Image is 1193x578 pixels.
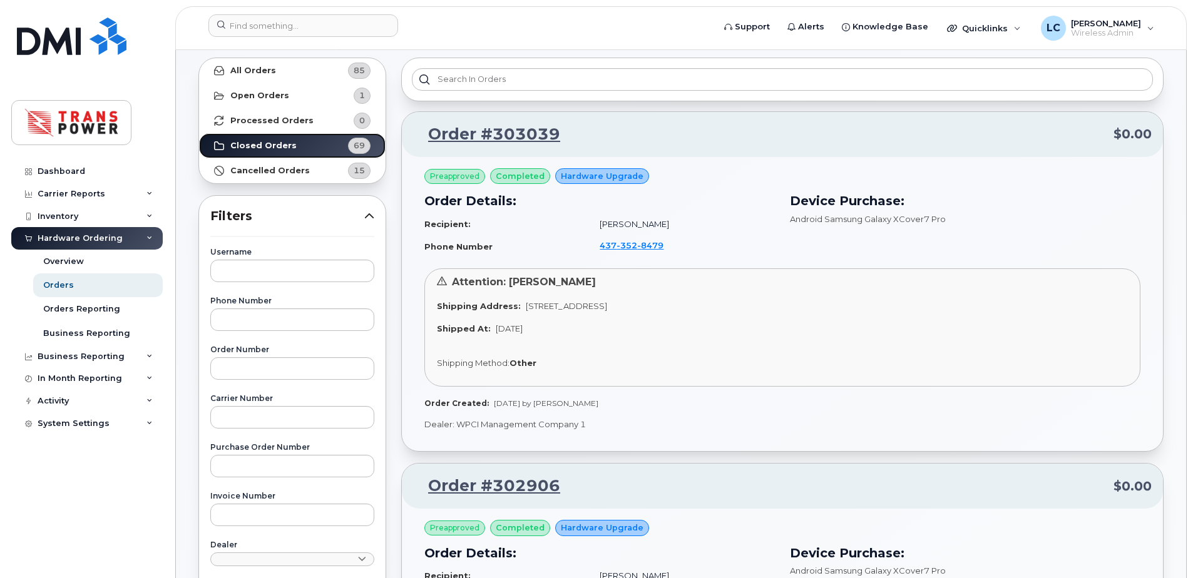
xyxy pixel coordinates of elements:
strong: Recipient: [424,219,471,229]
a: Open Orders1 [199,83,386,108]
a: Alerts [779,14,833,39]
label: Invoice Number [210,492,374,500]
strong: Other [509,358,536,368]
a: All Orders85 [199,58,386,83]
span: Android Samsung Galaxy XCover7 Pro [790,214,946,224]
h3: Device Purchase: [790,191,1140,210]
span: Knowledge Base [853,21,928,33]
strong: Phone Number [424,241,493,251]
span: 352 [617,240,637,250]
span: $0.00 [1114,477,1152,495]
label: Dealer [210,541,374,549]
span: Hardware Upgrade [561,522,643,534]
span: 85 [354,64,365,76]
div: Quicklinks [938,16,1030,41]
h3: Device Purchase: [790,544,1140,562]
a: Support [715,14,779,39]
span: Hardware Upgrade [561,170,643,182]
span: 15 [354,165,365,176]
a: Closed Orders69 [199,133,386,158]
strong: Processed Orders [230,116,314,126]
strong: Shipping Address: [437,301,521,311]
span: 8479 [637,240,663,250]
span: Android Samsung Galaxy XCover7 Pro [790,565,946,575]
span: [DATE] [496,323,523,333]
a: Processed Orders0 [199,108,386,133]
label: Username [210,248,374,256]
span: Wireless Admin [1071,28,1141,38]
strong: Shipped At: [437,323,491,333]
span: Preapproved [430,171,479,182]
span: Alerts [798,21,824,33]
span: Filters [210,207,364,225]
strong: Open Orders [230,91,289,101]
a: 4373528479 [600,240,678,250]
span: $0.00 [1114,125,1152,143]
strong: All Orders [230,66,276,76]
span: 69 [354,139,365,151]
strong: Closed Orders [230,141,297,151]
span: 0 [359,114,365,126]
label: Purchase Order Number [210,444,374,451]
span: Preapproved [430,522,479,534]
span: 437 [600,240,663,250]
a: Cancelled Orders15 [199,158,386,183]
a: Order #302906 [413,475,560,497]
span: Support [735,21,770,33]
span: LC [1047,21,1060,36]
a: Knowledge Base [833,14,937,39]
span: Quicklinks [962,23,1008,33]
span: [STREET_ADDRESS] [526,301,607,311]
h3: Order Details: [424,191,775,210]
span: [DATE] by [PERSON_NAME] [494,398,598,408]
label: Order Number [210,346,374,353]
td: [PERSON_NAME] [588,213,775,235]
label: Carrier Number [210,395,374,402]
span: [PERSON_NAME] [1071,18,1141,28]
span: completed [496,522,545,534]
div: Liam Crichton [1032,16,1163,41]
span: Attention: [PERSON_NAME] [452,276,596,288]
h3: Order Details: [424,544,775,562]
strong: Order Created: [424,398,489,408]
input: Search in orders [412,68,1153,91]
input: Find something... [208,14,398,37]
a: Order #303039 [413,123,560,146]
strong: Cancelled Orders [230,166,310,176]
span: Shipping Method: [437,358,509,368]
span: completed [496,170,545,182]
label: Phone Number [210,297,374,305]
span: 1 [359,89,365,101]
p: Dealer: WPCI Management Company 1 [424,418,1140,430]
